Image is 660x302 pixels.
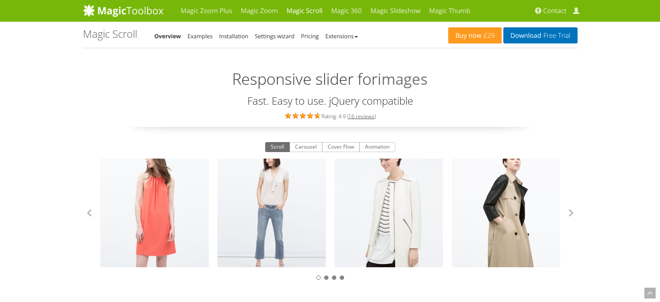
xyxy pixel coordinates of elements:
[482,32,495,39] span: £29
[541,32,570,39] span: Free Trial
[503,27,577,43] a: DownloadFree Trial
[325,32,358,40] a: Extensions
[187,32,213,40] a: Examples
[289,142,322,153] button: Carousel
[83,28,137,40] h1: Magic Scroll
[301,32,319,40] a: Pricing
[255,32,295,40] a: Settings wizard
[348,113,374,120] a: 16 reviews
[448,27,502,43] a: Buy now£29
[83,59,578,91] h2: Responsive slider for
[154,32,181,40] a: Overview
[378,68,428,91] span: images
[83,4,164,17] img: MagicToolbox.com - Image tools for your website
[322,142,360,153] button: Cover Flow
[265,142,290,153] button: Scroll
[219,32,248,40] a: Installation
[83,95,578,106] h3: Fast. Easy to use. jQuery compatible
[359,142,395,153] button: Animation
[543,7,567,15] span: Contact
[83,111,578,120] div: Rating: 4.9 ( )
